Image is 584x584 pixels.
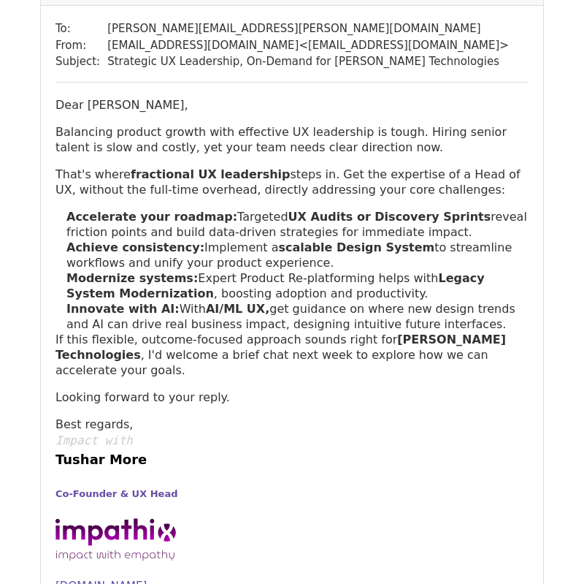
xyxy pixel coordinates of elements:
[107,20,509,37] td: [PERSON_NAME][EMAIL_ADDRESS][PERSON_NAME][DOMAIN_NAME]
[55,452,147,467] font: Tushar More
[55,433,133,447] font: Impact with
[66,209,529,240] p: Targeted reveal friction points and build data-driven strategies for immediate impact.
[107,53,509,70] td: Strategic UX Leadership, On-Demand for [PERSON_NAME] Technologies
[66,271,198,285] b: Modernize systems:
[55,37,107,54] td: From:
[279,240,435,254] b: scalable Design System
[107,37,509,54] td: [EMAIL_ADDRESS][DOMAIN_NAME] < [EMAIL_ADDRESS][DOMAIN_NAME] >
[55,53,107,70] td: Subject:
[66,271,485,300] b: Legacy System Modernization
[55,167,529,197] p: That's where steps in. Get the expertise of a Head of UX, without the full-time overhead, directl...
[288,210,491,224] b: UX Audits or Discovery Sprints
[511,514,584,584] iframe: Chat Widget
[55,333,506,362] b: [PERSON_NAME] Technologies
[55,488,177,499] font: Co-Founder & UX Head
[66,270,529,301] p: Expert Product Re-platforming helps with , boosting adoption and productivity.
[66,302,180,316] b: Innovate with AI:
[55,518,176,561] img: AIorK4z9qkRO70XBik7sKwcgeQAiFm5jGMxL0Yrmtn2gOFIDqtiLIr-lfnDn8pmUlr7NrdxNAcMRKSkEusPv
[66,240,529,270] p: Implement a to streamline workflows and unify your product experience.
[55,97,529,113] p: Dear [PERSON_NAME],
[66,210,237,224] b: Accelerate your roadmap:
[55,124,529,155] p: Balancing product growth with effective UX leadership is tough. Hiring senior talent is slow and ...
[131,167,291,181] b: fractional UX leadership
[55,332,529,378] p: If this flexible, outcome-focused approach sounds right for , I'd welcome a brief chat next week ...
[206,302,269,316] b: AI/ML UX,
[66,301,529,332] p: With get guidance on where new design trends and AI can drive real business impact, designing int...
[55,417,529,432] p: Best regards,
[55,390,529,405] p: Looking forward to your reply.
[55,20,107,37] td: To:
[66,240,204,254] b: Achieve consistency:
